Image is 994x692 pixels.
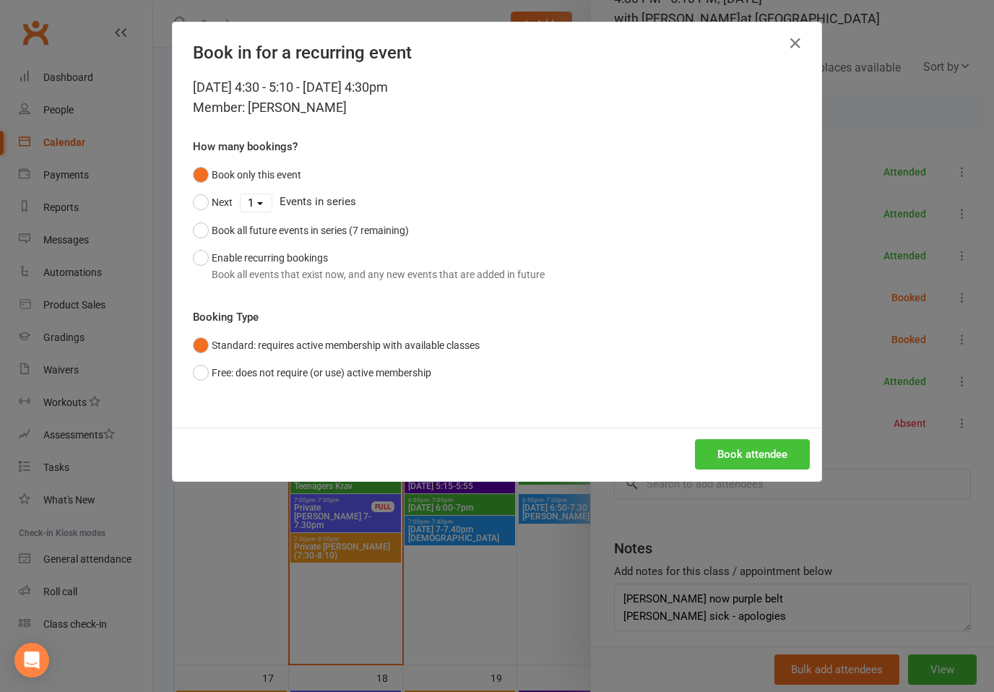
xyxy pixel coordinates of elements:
[193,217,409,244] button: Book all future events in series (7 remaining)
[193,189,801,216] div: Events in series
[784,32,807,55] button: Close
[193,43,801,63] h4: Book in for a recurring event
[695,439,810,470] button: Book attendee
[193,189,233,216] button: Next
[193,161,301,189] button: Book only this event
[212,267,545,282] div: Book all events that exist now, and any new events that are added in future
[193,359,431,386] button: Free: does not require (or use) active membership
[193,332,480,359] button: Standard: requires active membership with available classes
[193,308,259,326] label: Booking Type
[193,138,298,155] label: How many bookings?
[193,77,801,118] div: [DATE] 4:30 - 5:10 - [DATE] 4:30pm Member: [PERSON_NAME]
[193,244,545,288] button: Enable recurring bookingsBook all events that exist now, and any new events that are added in future
[212,222,409,238] div: Book all future events in series (7 remaining)
[14,643,49,678] div: Open Intercom Messenger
